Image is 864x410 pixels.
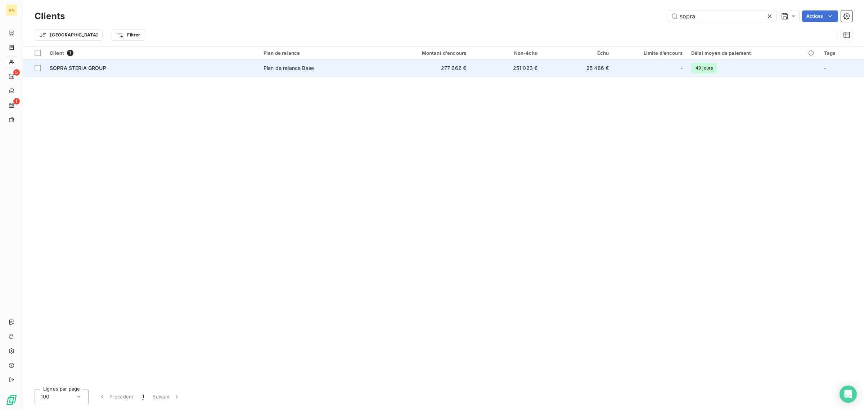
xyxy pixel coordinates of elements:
span: SOPRA STERIA GROUP [50,65,106,71]
span: - [680,64,683,72]
button: [GEOGRAPHIC_DATA] [35,29,103,41]
img: Logo LeanPay [6,394,17,406]
input: Rechercher [668,10,776,22]
button: Suivant [148,389,185,404]
span: 100 [41,393,49,400]
div: Plan de relance Base [264,64,314,72]
span: 1 [13,98,20,104]
td: 25 486 € [542,59,613,77]
span: Client [50,50,64,56]
span: 1 [67,50,73,56]
button: Filtrer [112,29,145,41]
div: KN [6,4,17,16]
span: 1 [142,393,144,400]
h3: Clients [35,10,65,23]
div: Délai moyen de paiement [691,50,815,56]
div: Tags [824,50,860,56]
span: 5 [13,69,20,76]
div: Open Intercom Messenger [840,386,857,403]
div: Montant d'encours [379,50,466,56]
button: 1 [138,389,148,404]
button: Précédent [94,389,138,404]
div: Échu [546,50,609,56]
div: Limite d’encours [617,50,683,56]
td: 277 662 € [375,59,471,77]
div: Non-échu [475,50,537,56]
button: Actions [802,10,838,22]
div: Plan de relance [264,50,371,56]
span: - [824,65,826,71]
td: 251 023 € [471,59,542,77]
span: 49 jours [691,63,717,73]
